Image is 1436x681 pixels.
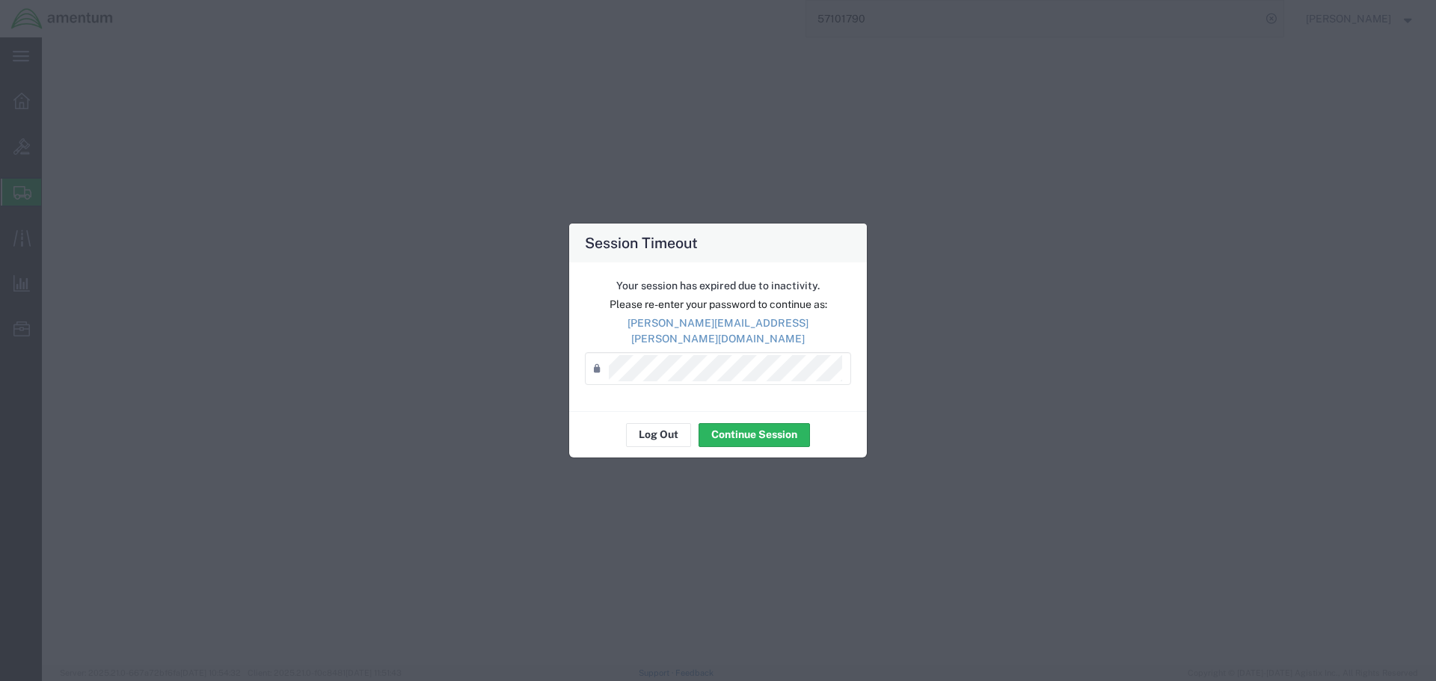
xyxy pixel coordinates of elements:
[699,423,810,447] button: Continue Session
[585,232,698,253] h4: Session Timeout
[585,297,851,312] p: Please re-enter your password to continue as:
[626,423,691,447] button: Log Out
[585,315,851,347] p: [PERSON_NAME][EMAIL_ADDRESS][PERSON_NAME][DOMAIN_NAME]
[585,278,851,294] p: Your session has expired due to inactivity.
